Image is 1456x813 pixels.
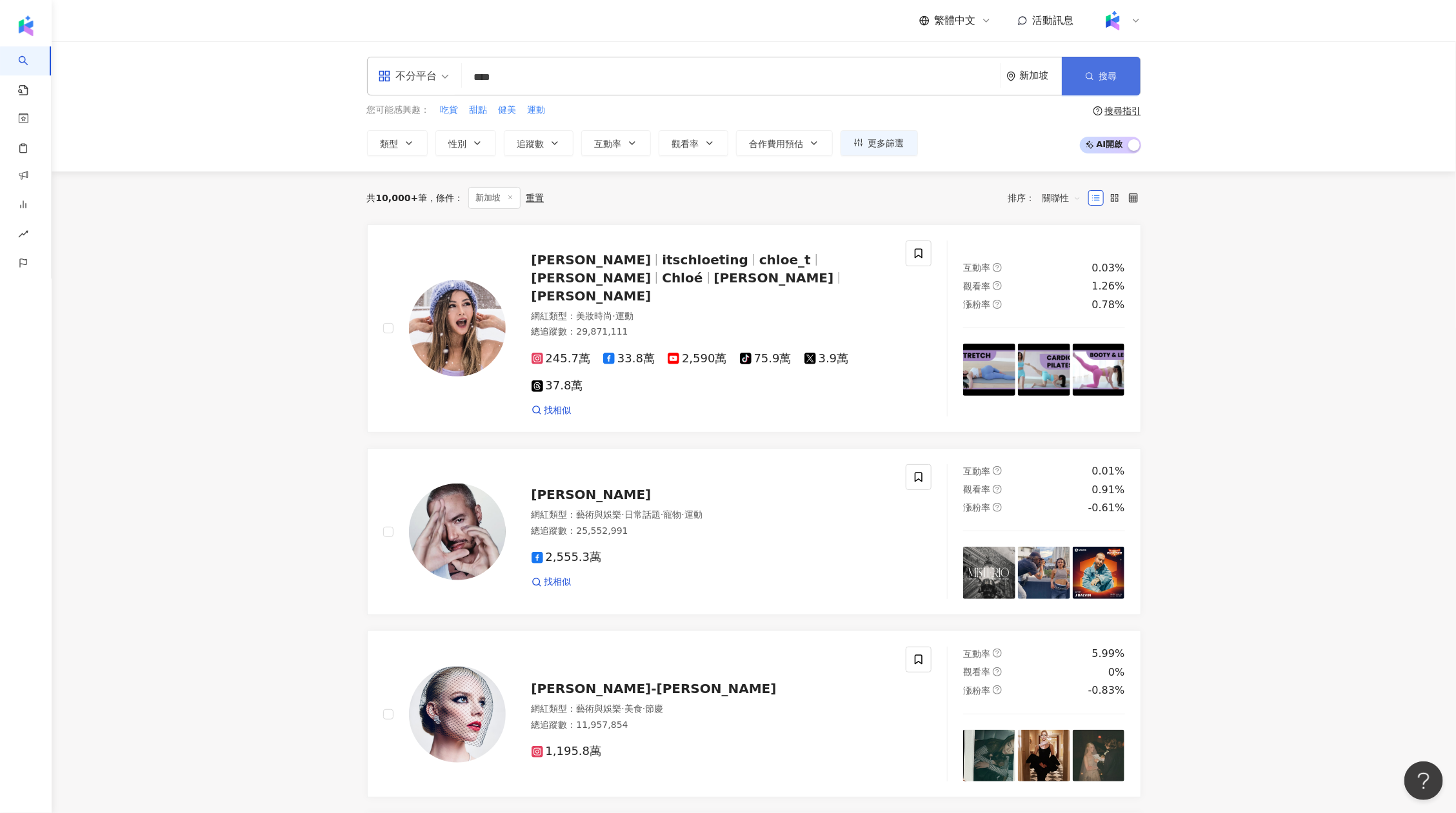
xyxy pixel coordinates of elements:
[993,503,1002,512] span: question-circle
[532,310,891,323] div: 網紅類型 ：
[469,103,488,117] button: 甜點
[577,509,622,520] span: 藝術與娛樂
[1073,547,1125,599] img: post-image
[367,193,428,203] div: 共 筆
[409,666,506,763] img: KOL Avatar
[1088,683,1125,698] div: -0.83%
[759,252,811,268] span: chloe_t
[993,466,1002,475] span: question-circle
[526,193,544,203] div: 重置
[378,66,437,86] div: 不分平台
[532,379,583,393] span: 37.8萬
[527,103,546,117] button: 運動
[441,104,459,117] span: 吃貨
[577,311,613,321] span: 美妝時尚
[532,576,572,589] a: 找相似
[993,685,1002,694] span: question-circle
[532,352,591,366] span: 245.7萬
[1042,188,1081,208] span: 關聯性
[643,703,645,714] span: ·
[532,681,777,696] span: [PERSON_NAME]-[PERSON_NAME]
[367,130,428,156] button: 類型
[504,130,573,156] button: 追蹤數
[517,139,544,149] span: 追蹤數
[1092,298,1125,312] div: 0.78%
[532,487,652,502] span: [PERSON_NAME]
[681,509,684,520] span: ·
[440,103,459,117] button: 吃貨
[532,404,572,417] a: 找相似
[449,139,467,149] span: 性別
[532,509,891,522] div: 網紅類型 ：
[409,484,506,580] img: KOL Avatar
[18,46,44,97] a: search
[1092,483,1125,497] div: 0.91%
[1006,72,1016,81] span: environment
[595,139,622,149] span: 互動率
[963,466,990,476] span: 互動率
[468,187,521,209] span: 新加坡
[963,667,990,677] span: 觀看率
[684,509,703,520] span: 運動
[381,139,399,149] span: 類型
[532,270,652,286] span: [PERSON_NAME]
[963,547,1015,599] img: post-image
[663,509,681,520] span: 寵物
[544,576,572,589] span: 找相似
[1093,106,1102,115] span: question-circle
[499,104,517,117] span: 健美
[841,130,918,156] button: 更多篩選
[659,130,728,156] button: 觀看率
[993,281,1002,290] span: question-circle
[532,326,891,338] div: 總追蹤數 ： 29,871,111
[1092,647,1125,661] div: 5.99%
[367,448,1141,615] a: KOL Avatar[PERSON_NAME]網紅類型：藝術與娛樂·日常話題·寵物·運動總追蹤數：25,552,9912,555.3萬找相似互動率question-circle0.01%觀看率q...
[963,299,990,309] span: 漲粉率
[1105,106,1141,116] div: 搜尋指引
[622,703,624,714] span: ·
[963,502,990,513] span: 漲粉率
[868,138,904,148] span: 更多篩選
[1108,665,1124,680] div: 0%
[15,15,36,36] img: logo icon
[661,509,663,520] span: ·
[409,280,506,377] img: KOL Avatar
[624,509,661,520] span: 日常話題
[935,14,976,28] span: 繁體中文
[1092,261,1125,275] div: 0.03%
[528,104,546,117] span: 運動
[1092,464,1125,478] div: 0.01%
[427,193,463,203] span: 條件 ：
[1073,344,1125,396] img: post-image
[532,745,602,758] span: 1,195.8萬
[672,139,699,149] span: 觀看率
[993,649,1002,658] span: question-circle
[662,270,703,286] span: Chloé
[963,484,990,495] span: 觀看率
[581,130,651,156] button: 互動率
[736,130,833,156] button: 合作費用預估
[963,685,990,696] span: 漲粉率
[532,551,602,564] span: 2,555.3萬
[378,70,391,83] span: appstore
[1099,71,1117,81] span: 搜尋
[622,509,624,520] span: ·
[645,703,663,714] span: 節慶
[532,525,891,538] div: 總追蹤數 ： 25,552,991
[993,300,1002,309] span: question-circle
[993,667,1002,676] span: question-circle
[498,103,517,117] button: 健美
[1033,14,1074,26] span: 活動訊息
[714,270,834,286] span: [PERSON_NAME]
[367,104,430,117] span: 您可能感興趣：
[544,404,572,417] span: 找相似
[1018,344,1070,396] img: post-image
[435,130,496,156] button: 性別
[1092,279,1125,293] div: 1.26%
[1088,501,1125,515] div: -0.61%
[1018,730,1070,782] img: post-image
[993,263,1002,272] span: question-circle
[750,139,804,149] span: 合作費用預估
[1062,57,1141,95] button: 搜尋
[963,281,990,291] span: 觀看率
